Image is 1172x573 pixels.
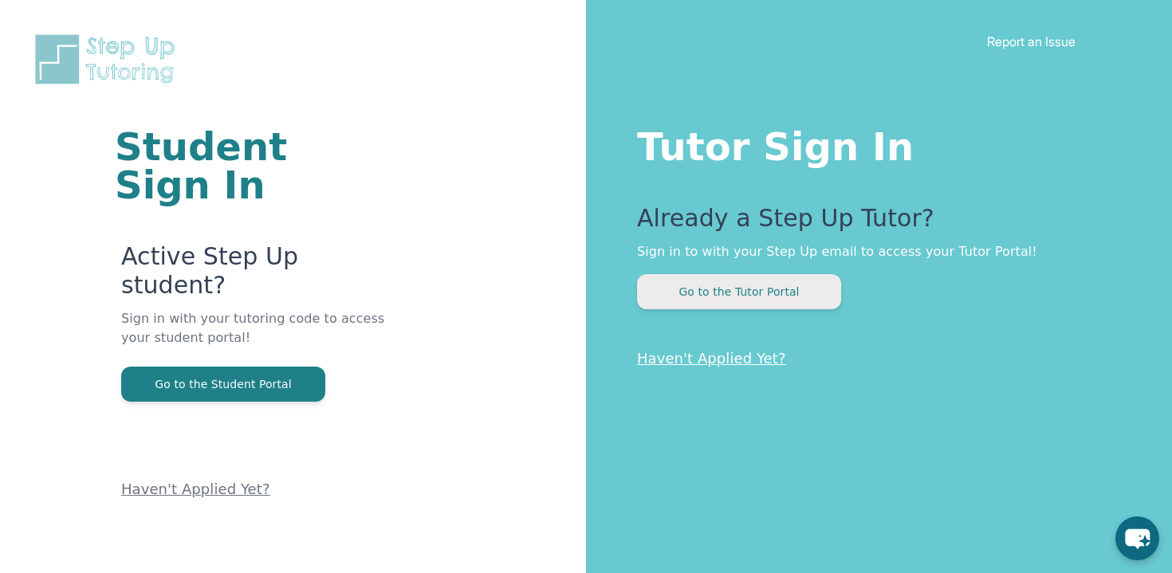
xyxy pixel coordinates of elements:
p: Sign in with your tutoring code to access your student portal! [121,309,395,367]
h1: Tutor Sign In [637,121,1108,166]
p: Already a Step Up Tutor? [637,204,1108,242]
p: Active Step Up student? [121,242,395,309]
img: Step Up Tutoring horizontal logo [32,32,185,87]
button: Go to the Student Portal [121,367,325,402]
button: chat-button [1115,516,1159,560]
button: Go to the Tutor Portal [637,274,841,309]
a: Haven't Applied Yet? [121,481,270,497]
h1: Student Sign In [115,128,395,204]
p: Sign in to with your Step Up email to access your Tutor Portal! [637,242,1108,261]
a: Haven't Applied Yet? [637,350,786,367]
a: Report an Issue [987,33,1076,49]
a: Go to the Tutor Portal [637,284,841,299]
a: Go to the Student Portal [121,376,325,391]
